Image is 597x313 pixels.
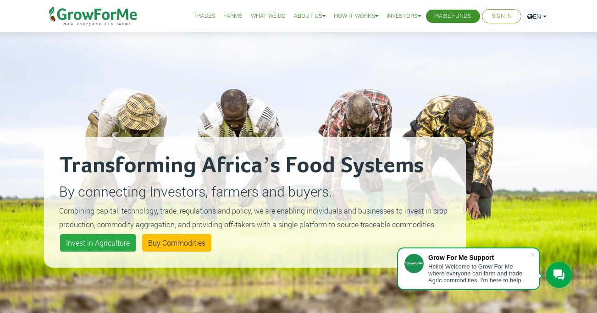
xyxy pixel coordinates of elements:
a: How it Works [334,11,378,21]
a: Invest in Agriculture [60,234,136,252]
a: Investors [387,11,421,21]
a: What We Do [251,11,286,21]
a: Raise Funds [435,11,471,21]
a: Sign In [492,11,512,21]
div: Hello! Welcome to Grow For Me where everyone can farm and trade Agric commodities. I'm here to help. [428,263,530,284]
p: By connecting Investors, farmers and buyers. [59,181,451,202]
a: About Us [294,11,326,21]
small: Combining capital, technology, trade, regulations and policy, we are enabling individuals and bus... [59,206,448,229]
div: Grow For Me Support [428,254,530,261]
a: Farms [223,11,243,21]
h2: Transforming Africa’s Food Systems [59,152,451,180]
a: EN [523,9,551,23]
a: Buy Commodities [142,234,211,252]
a: Trades [193,11,215,21]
